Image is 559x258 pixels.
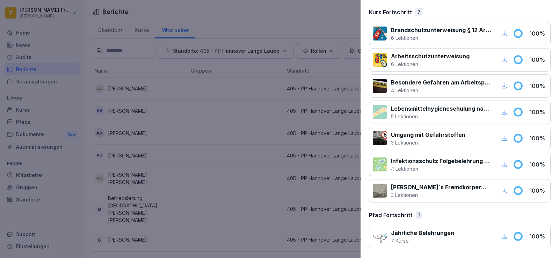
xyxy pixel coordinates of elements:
p: Umgang mit Gefahrstoffen [391,131,465,139]
p: 3 Lektionen [391,139,465,146]
p: 100 % [529,56,547,64]
p: 4 Lektionen [391,87,491,94]
p: 100 % [529,134,547,142]
p: [PERSON_NAME]`s Fremdkörpermanagement [391,183,491,191]
p: Arbeitsschutzunterweisung [391,52,470,60]
p: Jährliche Belehrungen [391,229,454,237]
p: 6 Lektionen [391,34,491,42]
p: 100 % [529,82,547,90]
p: 7 Kurse [391,237,454,244]
p: 5 Lektionen [391,113,491,120]
p: Brandschutzunterweisung § 12 ArbSchG [391,26,491,34]
p: Kurs Fortschritt [369,8,412,16]
p: 100 % [529,186,547,195]
p: Infektionsschutz Folgebelehrung (nach §43 IfSG) [391,157,491,165]
p: 100 % [529,108,547,116]
p: Lebensmittelhygieneschulung nach EU-Verordnung (EG) Nr. 852 / 2004 [391,104,491,113]
div: 1 [416,211,422,219]
p: Besondere Gefahren am Arbeitsplatz [391,78,491,87]
div: 7 [415,8,422,16]
p: 100 % [529,232,547,241]
p: 6 Lektionen [391,60,470,68]
p: 4 Lektionen [391,165,491,172]
p: 100 % [529,29,547,38]
p: 3 Lektionen [391,191,491,199]
p: Pfad Fortschritt [369,211,412,219]
p: 100 % [529,160,547,169]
